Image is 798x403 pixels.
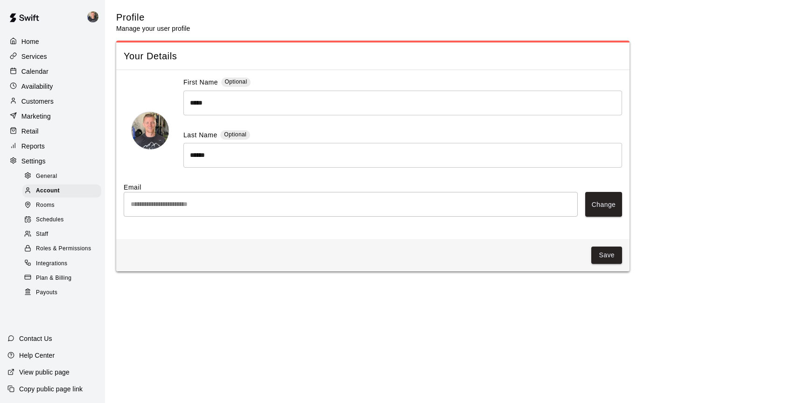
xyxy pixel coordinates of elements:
[22,199,101,212] div: Rooms
[22,184,105,198] a: Account
[183,130,217,141] label: Last Name
[22,213,105,227] a: Schedules
[224,131,246,138] span: Optional
[116,24,190,33] p: Manage your user profile
[85,7,105,26] div: Logan Garvin
[7,124,98,138] a: Retail
[124,183,622,192] label: Email
[36,186,60,196] span: Account
[225,78,247,85] span: Optional
[22,184,101,198] div: Account
[19,334,52,343] p: Contact Us
[36,288,57,297] span: Payouts
[591,247,622,264] button: Save
[116,11,190,24] h5: Profile
[36,201,55,210] span: Rooms
[36,215,64,225] span: Schedules
[22,169,105,184] a: General
[36,244,91,254] span: Roles & Permissions
[21,141,45,151] p: Reports
[7,94,98,108] a: Customers
[36,274,71,283] span: Plan & Billing
[22,256,105,271] a: Integrations
[36,230,48,239] span: Staff
[124,50,622,63] span: Your Details
[21,52,47,61] p: Services
[183,78,218,88] label: First Name
[7,35,98,49] a: Home
[21,127,39,136] p: Retail
[7,109,98,123] a: Marketing
[21,112,51,121] p: Marketing
[36,172,57,181] span: General
[22,242,101,255] div: Roles & Permissions
[22,213,101,226] div: Schedules
[36,259,68,269] span: Integrations
[21,82,53,91] p: Availability
[585,192,622,217] button: Change
[132,112,169,149] img: Logan Garvin
[19,368,70,377] p: View public page
[22,227,105,242] a: Staff
[21,67,49,76] p: Calendar
[22,271,105,285] a: Plan & Billing
[7,139,98,153] a: Reports
[87,11,98,22] img: Logan Garvin
[7,154,98,168] a: Settings
[21,37,39,46] p: Home
[22,170,101,183] div: General
[22,198,105,213] a: Rooms
[7,49,98,64] a: Services
[22,286,101,299] div: Payouts
[7,64,98,78] a: Calendar
[22,272,101,285] div: Plan & Billing
[19,351,55,360] p: Help Center
[22,285,105,300] a: Payouts
[22,242,105,256] a: Roles & Permissions
[21,156,46,166] p: Settings
[19,384,83,394] p: Copy public page link
[22,228,101,241] div: Staff
[7,79,98,93] a: Availability
[21,97,54,106] p: Customers
[22,257,101,270] div: Integrations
